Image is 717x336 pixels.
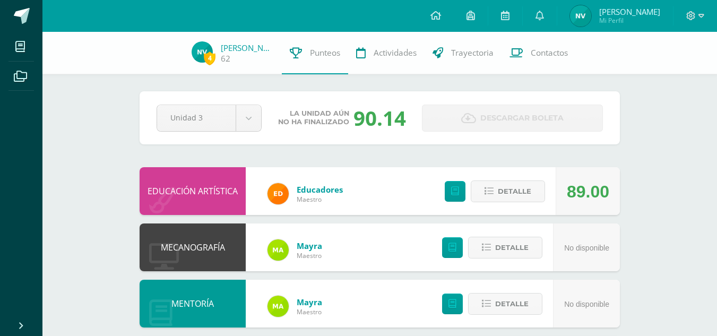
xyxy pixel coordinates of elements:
span: Detalle [495,238,529,257]
a: 62 [221,53,230,64]
button: Detalle [468,237,542,259]
div: MENTORÍA [140,280,246,328]
img: 75b6448d1a55a94fef22c1dfd553517b.png [267,296,289,317]
a: Actividades [348,32,425,74]
button: Detalle [468,293,542,315]
span: Punteos [310,47,340,58]
div: 89.00 [567,168,609,216]
span: Trayectoria [451,47,494,58]
a: Mayra [297,297,322,307]
img: 75b6448d1a55a94fef22c1dfd553517b.png [267,239,289,261]
span: La unidad aún no ha finalizado [278,109,349,126]
a: Unidad 3 [157,105,261,131]
span: Contactos [531,47,568,58]
button: Detalle [471,180,545,202]
a: Contactos [502,32,576,74]
span: 4 [204,51,215,65]
span: Maestro [297,251,322,260]
img: 5b387f562a95f67f7a843b1e28be049b.png [192,41,213,63]
span: [PERSON_NAME] [599,6,660,17]
a: Mayra [297,240,322,251]
a: Trayectoria [425,32,502,74]
span: Unidad 3 [170,105,222,130]
span: Maestro [297,307,322,316]
a: Educadores [297,184,343,195]
div: 90.14 [353,104,406,132]
div: EDUCACIÓN ARTÍSTICA [140,167,246,215]
img: 5b387f562a95f67f7a843b1e28be049b.png [570,5,591,27]
span: No disponible [564,300,609,308]
span: Descargar boleta [480,105,564,131]
a: [PERSON_NAME] [221,42,274,53]
img: ed927125212876238b0630303cb5fd71.png [267,183,289,204]
div: MECANOGRAFÍA [140,223,246,271]
span: Detalle [498,182,531,201]
span: Detalle [495,294,529,314]
span: Mi Perfil [599,16,660,25]
a: Punteos [282,32,348,74]
span: No disponible [564,244,609,252]
span: Maestro [297,195,343,204]
span: Actividades [374,47,417,58]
